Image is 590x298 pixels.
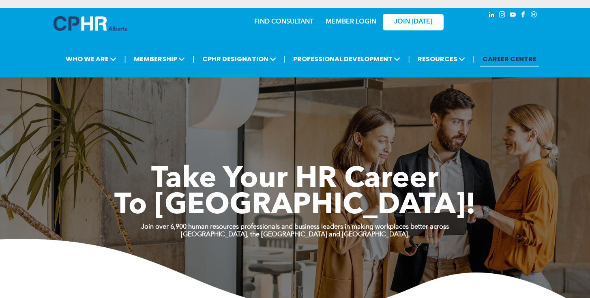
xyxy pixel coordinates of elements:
[63,51,119,66] span: WHO WE ARE
[508,10,517,21] a: youtube
[54,16,127,31] img: A blue and white logo for cp alberta
[394,18,432,26] span: JOIN [DATE]
[193,51,195,67] li: |
[114,191,476,221] span: To [GEOGRAPHIC_DATA]!
[498,10,507,21] a: instagram
[284,51,286,67] li: |
[151,165,439,194] span: Take Your HR Career
[124,51,126,67] li: |
[131,51,187,66] span: MEMBERSHIP
[415,51,468,66] span: RESOURCES
[181,232,410,238] strong: [GEOGRAPHIC_DATA], the [GEOGRAPHIC_DATA] and [GEOGRAPHIC_DATA].
[326,19,376,25] a: MEMBER LOGIN
[383,14,444,30] a: JOIN [DATE]
[200,51,279,66] span: CPHR DESIGNATION
[291,51,403,66] span: PROFESSIONAL DEVELOPMENT
[254,19,313,25] a: FIND CONSULTANT
[408,51,410,67] li: |
[487,10,496,21] a: linkedin
[519,10,528,21] a: facebook
[530,10,539,21] a: Social network
[141,224,449,230] strong: Join over 6,900 human resources professionals and business leaders in making workplaces better ac...
[480,51,539,66] a: CAREER CENTRE
[473,51,475,67] li: |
